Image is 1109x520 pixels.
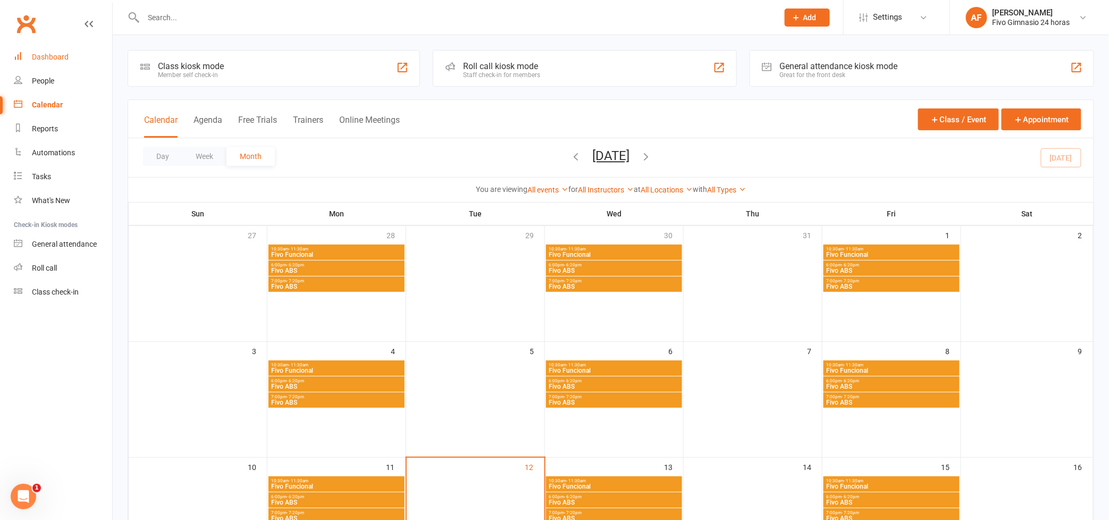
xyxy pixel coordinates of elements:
[566,247,586,251] span: - 11:30am
[238,115,277,138] button: Free Trials
[158,71,224,79] div: Member self check-in
[548,279,680,283] span: 7:00pm
[693,185,707,194] strong: with
[873,5,903,29] span: Settings
[32,53,69,61] div: Dashboard
[566,363,586,367] span: - 11:30am
[252,342,267,359] div: 3
[267,203,406,225] th: Mon
[803,458,822,475] div: 14
[548,283,680,290] span: Fivo ABS
[961,203,1094,225] th: Sat
[32,148,75,157] div: Automations
[248,458,267,475] div: 10
[289,247,308,251] span: - 11:30am
[548,247,680,251] span: 10:30am
[11,484,36,509] iframe: Intercom live chat
[803,226,822,244] div: 31
[548,267,680,274] span: Fivo ABS
[566,479,586,483] span: - 11:30am
[564,395,582,399] span: - 7:20pm
[780,71,898,79] div: Great for the front desk
[293,115,323,138] button: Trainers
[946,342,961,359] div: 8
[844,247,863,251] span: - 11:30am
[826,399,957,406] span: Fivo ABS
[289,479,308,483] span: - 11:30am
[842,263,859,267] span: - 6:20pm
[826,267,957,274] span: Fivo ABS
[144,115,178,138] button: Calendar
[140,10,771,25] input: Search...
[946,226,961,244] div: 1
[826,379,957,383] span: 6:00pm
[548,379,680,383] span: 6:00pm
[32,172,51,181] div: Tasks
[822,203,961,225] th: Fri
[592,148,629,163] button: [DATE]
[548,263,680,267] span: 6:00pm
[844,363,863,367] span: - 11:30am
[826,367,957,374] span: Fivo Funcional
[1002,108,1081,130] button: Appointment
[564,263,582,267] span: - 6:20pm
[548,251,680,258] span: Fivo Funcional
[525,458,544,475] div: 12
[271,395,402,399] span: 7:00pm
[785,9,830,27] button: Add
[271,479,402,483] span: 10:30am
[387,458,406,475] div: 11
[548,483,680,490] span: Fivo Funcional
[993,8,1070,18] div: [PERSON_NAME]
[32,288,79,296] div: Class check-in
[287,263,304,267] span: - 6:20pm
[14,93,112,117] a: Calendar
[463,61,540,71] div: Roll call kiosk mode
[548,399,680,406] span: Fivo ABS
[842,379,859,383] span: - 6:20pm
[289,363,308,367] span: - 11:30am
[564,494,582,499] span: - 6:20pm
[287,279,304,283] span: - 7:20pm
[826,363,957,367] span: 10:30am
[826,510,957,515] span: 7:00pm
[1078,226,1093,244] div: 2
[14,232,112,256] a: General attendance kiosk mode
[548,499,680,506] span: Fivo ABS
[158,61,224,71] div: Class kiosk mode
[918,108,999,130] button: Class / Event
[271,510,402,515] span: 7:00pm
[568,185,578,194] strong: for
[684,203,822,225] th: Thu
[548,494,680,499] span: 6:00pm
[14,280,112,304] a: Class kiosk mode
[194,115,222,138] button: Agenda
[32,196,70,205] div: What's New
[226,147,275,166] button: Month
[525,226,544,244] div: 29
[578,186,634,194] a: All Instructors
[271,267,402,274] span: Fivo ABS
[32,124,58,133] div: Reports
[641,186,693,194] a: All Locations
[844,479,863,483] span: - 11:30am
[548,395,680,399] span: 7:00pm
[271,363,402,367] span: 10:30am
[387,226,406,244] div: 28
[271,379,402,383] span: 6:00pm
[826,283,957,290] span: Fivo ABS
[527,186,568,194] a: All events
[182,147,226,166] button: Week
[664,226,683,244] div: 30
[32,240,97,248] div: General attendance
[966,7,987,28] div: AF
[826,479,957,483] span: 10:30am
[668,342,683,359] div: 6
[271,499,402,506] span: Fivo ABS
[32,264,57,272] div: Roll call
[14,69,112,93] a: People
[842,494,859,499] span: - 6:20pm
[14,117,112,141] a: Reports
[807,342,822,359] div: 7
[826,494,957,499] span: 6:00pm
